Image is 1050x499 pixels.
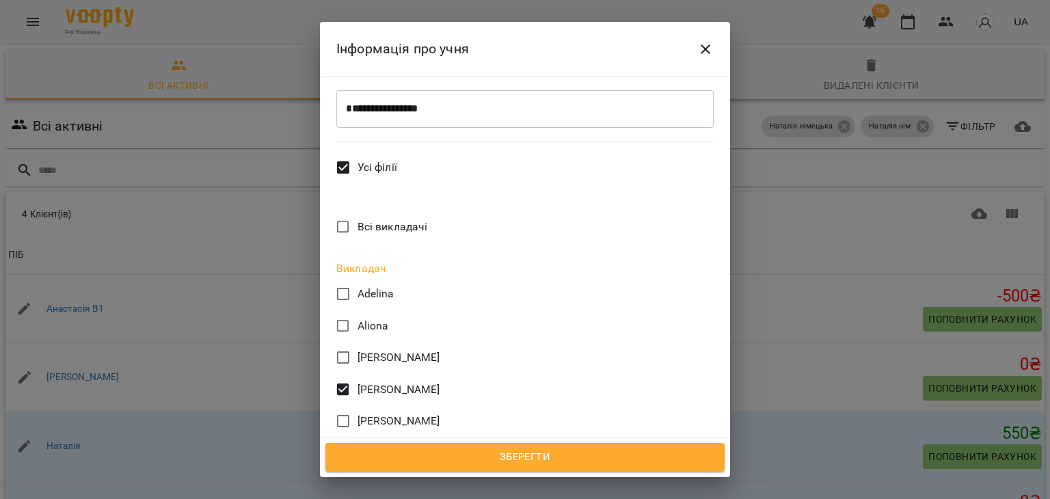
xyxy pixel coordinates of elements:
span: Зберегти [340,448,710,466]
label: Викладач [336,263,714,274]
span: Adelina [358,286,394,302]
button: Close [689,33,722,66]
span: [PERSON_NAME] [358,349,440,366]
span: [PERSON_NAME] [358,413,440,429]
span: [PERSON_NAME] [358,381,440,398]
span: Всі викладачі [358,219,428,235]
button: Зберегти [325,443,725,472]
h6: Інформація про учня [336,38,469,59]
span: Усі філії [358,159,397,176]
span: Aliona [358,318,389,334]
